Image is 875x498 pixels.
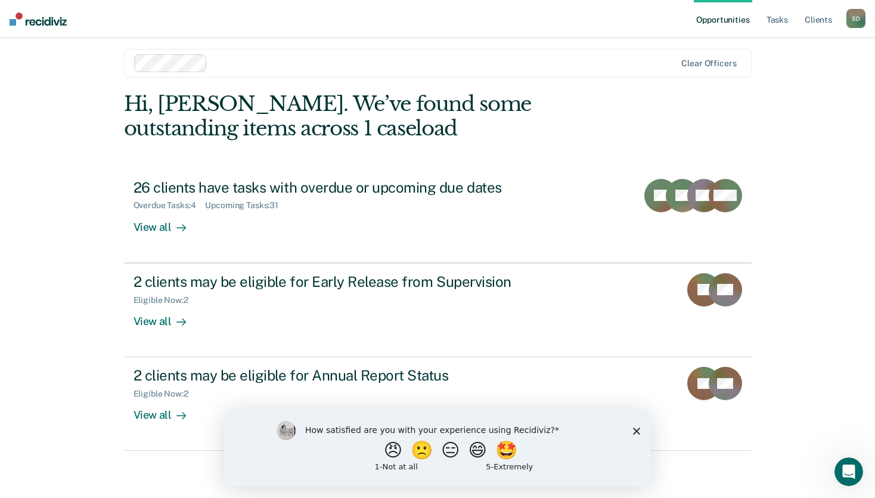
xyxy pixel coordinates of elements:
[134,273,552,290] div: 2 clients may be eligible for Early Release from Supervision
[124,92,626,141] div: Hi, [PERSON_NAME]. We’ve found some outstanding items across 1 caseload
[834,457,863,486] iframe: Intercom live chat
[124,169,752,263] a: 26 clients have tasks with overdue or upcoming due datesOverdue Tasks:4Upcoming Tasks:31View all
[205,200,288,211] div: Upcoming Tasks : 31
[846,9,865,28] button: SD
[134,399,200,422] div: View all
[134,200,206,211] div: Overdue Tasks : 4
[134,305,200,328] div: View all
[224,409,651,486] iframe: Survey by Kim from Recidiviz
[134,211,200,234] div: View all
[10,13,67,26] img: Recidiviz
[681,58,736,69] div: Clear officers
[134,179,552,196] div: 26 clients have tasks with overdue or upcoming due dates
[134,389,198,399] div: Eligible Now : 2
[124,357,752,451] a: 2 clients may be eligible for Annual Report StatusEligible Now:2View all
[124,263,752,357] a: 2 clients may be eligible for Early Release from SupervisionEligible Now:2View all
[134,367,552,384] div: 2 clients may be eligible for Annual Report Status
[846,9,865,28] div: S D
[134,295,198,305] div: Eligible Now : 2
